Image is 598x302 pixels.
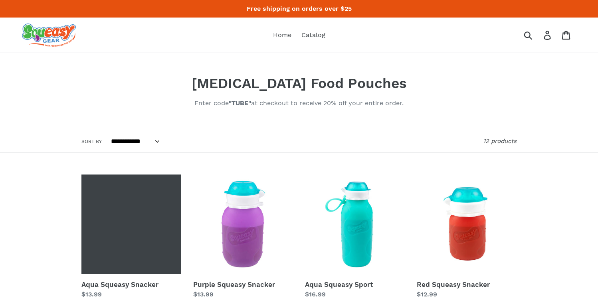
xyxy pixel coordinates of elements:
a: Catalog [297,29,329,41]
a: Home [269,29,295,41]
strong: "TUBE" [229,99,251,107]
span: 12 products [483,137,517,145]
img: squeasy gear snacker portable food pouch [22,24,76,47]
span: Home [273,31,291,39]
span: [MEDICAL_DATA] Food Pouches [192,75,407,92]
div: Enter code at checkout to receive 20% off your entire order. [81,98,517,108]
span: Catalog [301,31,325,39]
label: Sort by [81,138,102,145]
input: Search [527,26,548,44]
